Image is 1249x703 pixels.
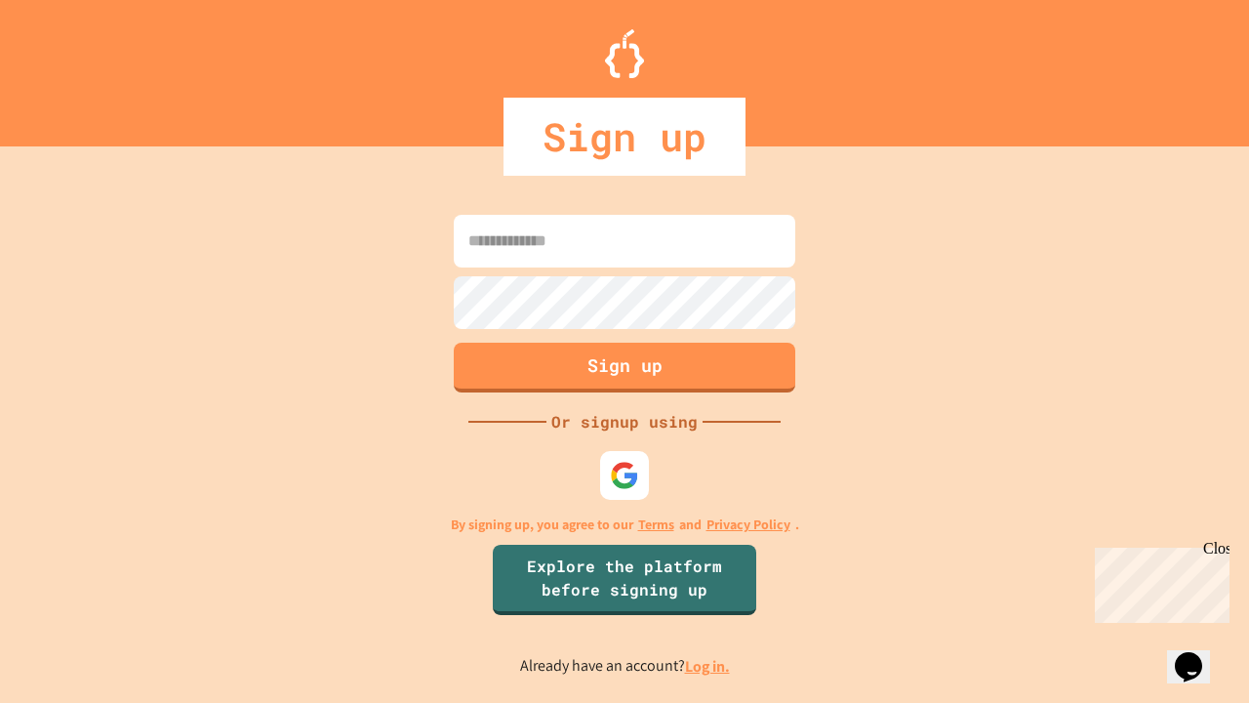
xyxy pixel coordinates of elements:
[451,515,799,535] p: By signing up, you agree to our and .
[454,343,795,393] button: Sign up
[504,98,745,176] div: Sign up
[546,410,703,434] div: Or signup using
[706,515,790,535] a: Privacy Policy
[520,654,730,679] p: Already have an account?
[685,656,730,677] a: Log in.
[1087,540,1229,623] iframe: chat widget
[1167,625,1229,683] iframe: chat widget
[638,515,674,535] a: Terms
[610,461,639,490] img: google-icon.svg
[493,545,756,615] a: Explore the platform before signing up
[8,8,135,124] div: Chat with us now!Close
[605,29,644,78] img: Logo.svg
